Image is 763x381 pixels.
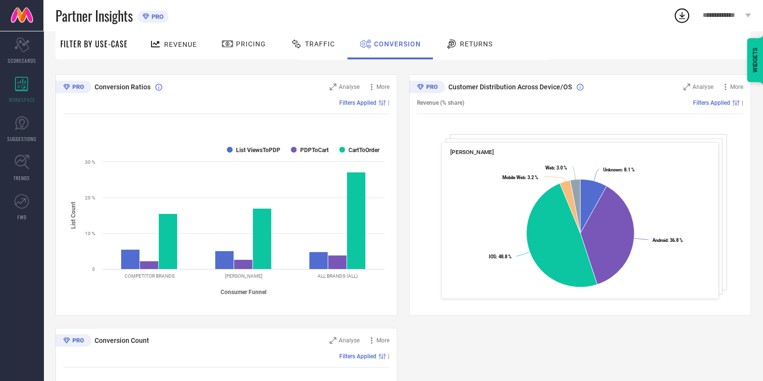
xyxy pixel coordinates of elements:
span: More [376,84,389,90]
tspan: IOS [489,254,496,259]
span: | [388,353,389,360]
div: Premium [55,334,91,349]
span: Partner Insights [55,6,133,26]
span: Returns [460,40,493,48]
span: SCORECARDS [8,57,36,64]
span: More [730,84,743,90]
div: Open download list [673,7,691,24]
text: [PERSON_NAME] [225,273,263,279]
span: Filter By Use-Case [60,38,128,50]
text: 30 % [85,159,95,165]
span: Analyse [693,84,713,90]
tspan: Mobile Web [502,175,525,180]
text: : 36.8 % [652,238,683,243]
text: : 3.2 % [502,175,538,180]
span: More [376,337,389,344]
tspan: Web [545,165,554,170]
tspan: Consumer Funnel [221,288,266,295]
span: Analyse [339,337,360,344]
span: Revenue [164,41,197,48]
span: Pricing [236,40,266,48]
span: Filters Applied [693,99,730,106]
text: 20 % [85,195,95,200]
text: : 48.8 % [489,254,512,259]
svg: Zoom [330,337,336,344]
span: Conversion Count [95,337,149,344]
tspan: List Count [70,202,77,229]
div: Premium [409,81,445,95]
span: Analyse [339,84,360,90]
span: TRENDS [14,174,30,182]
text: : 3.0 % [545,165,567,170]
text: : 8.1 % [603,167,635,172]
span: FWD [17,213,27,221]
tspan: Unknown [603,167,622,172]
text: PDPToCart [300,147,329,154]
text: ALL BRANDS (ALL) [318,273,358,279]
span: Conversion [374,40,421,48]
span: Filters Applied [339,353,376,360]
span: | [742,99,743,106]
div: Premium [55,81,91,95]
svg: Zoom [683,84,690,90]
span: WORKSPACE [9,96,35,103]
span: PRO [149,13,164,20]
text: 0 [92,267,95,272]
span: Revenue (% share) [417,99,464,106]
span: Traffic [305,40,335,48]
text: List ViewsToPDP [236,147,280,154]
span: Conversion Ratios [95,83,151,91]
svg: Zoom [330,84,336,90]
text: CartToOrder [348,147,380,154]
span: Filters Applied [339,99,376,106]
span: [PERSON_NAME] [450,149,494,155]
text: COMPETITOR BRANDS [125,273,175,279]
span: SUGGESTIONS [7,135,37,142]
tspan: Android [652,238,667,243]
span: Customer Distribution Across Device/OS [448,83,572,91]
text: 10 % [85,231,95,236]
span: | [388,99,389,106]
